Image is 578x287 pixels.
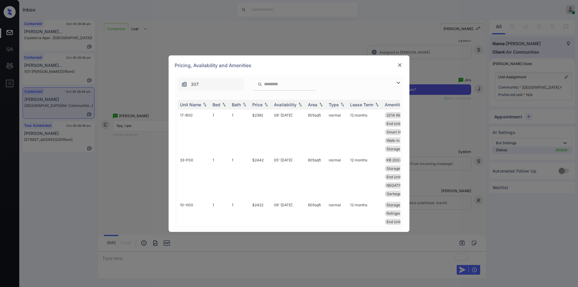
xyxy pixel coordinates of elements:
span: Smart Home Door... [387,130,420,134]
span: Storage Exterio... [387,203,416,207]
img: icon-zuma [181,81,187,87]
td: 06' [DATE] [272,199,306,236]
td: 12 months [348,110,382,154]
img: sorting [221,102,227,107]
img: sorting [374,102,380,107]
td: 12 months [348,154,382,199]
span: Walk-in Closets [387,138,413,143]
td: 1 [229,154,250,199]
span: Refrigerator Le... [387,211,415,216]
td: 05' [DATE] [272,154,306,199]
td: 10-H00 [178,199,210,236]
td: 605 sqft [306,199,326,236]
div: Bed [213,102,220,107]
td: 605 sqft [306,110,326,154]
td: 08' [DATE] [272,110,306,154]
span: Garbage disposa... [387,192,418,196]
img: sorting [241,102,247,107]
img: sorting [318,102,324,107]
td: 605 sqft [306,154,326,199]
div: Area [308,102,317,107]
td: normal [326,110,348,154]
img: sorting [202,102,208,107]
td: $2392 [250,110,272,154]
img: sorting [297,102,303,107]
div: Price [252,102,263,107]
td: 1 [210,154,229,199]
span: 2014 Wood Floor... [387,113,418,117]
img: sorting [263,102,269,107]
td: 12 months [348,199,382,236]
span: Storage Exterio... [387,147,416,151]
td: 1 [210,110,229,154]
img: sorting [339,102,345,107]
span: KB 2007 [387,158,401,162]
span: End Unit [387,175,401,179]
div: Availability [274,102,297,107]
td: 1 [229,110,250,154]
div: Pricing, Availability and Amenities [169,55,409,75]
div: Type [329,102,339,107]
span: End Unit [387,121,401,126]
div: Amenities [385,102,405,107]
td: 1 [210,199,229,236]
span: 307 [191,81,199,88]
td: $2442 [250,154,272,199]
img: icon-zuma [258,82,262,87]
img: close [397,62,403,68]
td: 1 [229,199,250,236]
div: Unit Name [180,102,201,107]
td: $2422 [250,199,272,236]
div: Lease Term [350,102,373,107]
td: normal [326,199,348,236]
span: NEGATIVE View P... [387,183,419,188]
span: Storage Exterio... [387,166,416,171]
img: icon-zuma [395,79,402,86]
span: End Unit [387,220,401,224]
td: 33-P00 [178,154,210,199]
td: 17-B00 [178,110,210,154]
td: normal [326,154,348,199]
div: Bath [232,102,241,107]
